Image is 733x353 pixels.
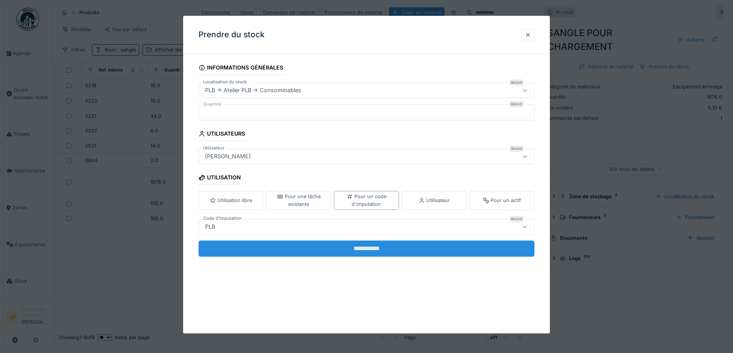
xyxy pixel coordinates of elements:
div: Pour un actif [483,197,521,204]
label: Code d'imputation [202,215,243,222]
label: Quantité [202,101,223,108]
div: PLB [202,222,218,231]
div: Pour un code d'imputation [337,193,395,208]
div: Requis [509,80,524,86]
div: Utilisation [199,172,241,185]
div: Utilisateur [419,197,450,204]
div: [PERSON_NAME] [202,152,254,161]
div: Requis [509,146,524,152]
div: Requis [509,101,524,107]
div: Utilisateurs [199,128,245,141]
h3: Prendre du stock [199,30,265,40]
label: Utilisateur [202,145,226,152]
div: Pour une tâche existante [270,193,327,208]
div: Utilisation libre [210,197,252,204]
div: Informations générales [199,62,283,75]
div: Requis [509,216,524,222]
div: PLB -> Atelier PLB -> Consommables [202,86,304,94]
label: Localisation du stock [202,79,248,85]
